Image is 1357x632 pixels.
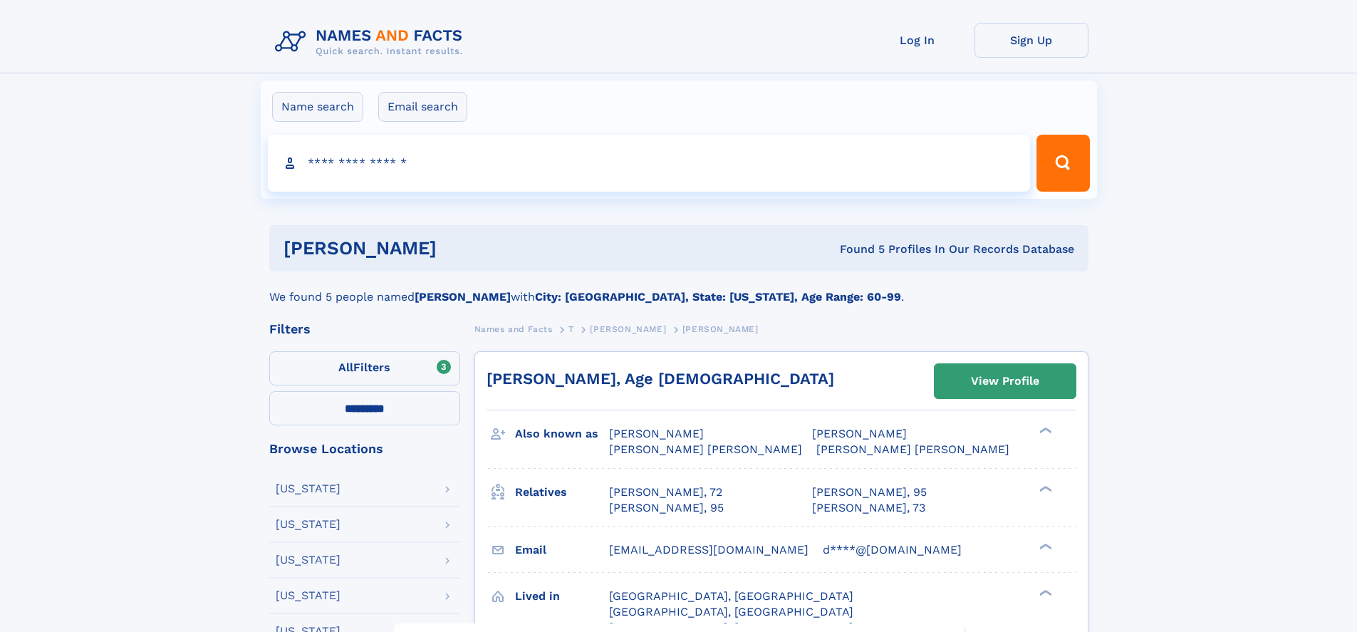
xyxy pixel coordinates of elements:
[276,483,340,494] div: [US_STATE]
[609,485,722,500] a: [PERSON_NAME], 72
[609,500,724,516] a: [PERSON_NAME], 95
[515,584,609,608] h3: Lived in
[474,320,553,338] a: Names and Facts
[590,320,666,338] a: [PERSON_NAME]
[515,538,609,562] h3: Email
[269,23,474,61] img: Logo Names and Facts
[816,442,1009,456] span: [PERSON_NAME] [PERSON_NAME]
[269,351,460,385] label: Filters
[284,239,638,257] h1: [PERSON_NAME]
[415,290,511,304] b: [PERSON_NAME]
[682,324,759,334] span: [PERSON_NAME]
[269,271,1088,306] div: We found 5 people named with .
[1036,135,1089,192] button: Search Button
[1036,588,1053,597] div: ❯
[935,364,1076,398] a: View Profile
[535,290,901,304] b: City: [GEOGRAPHIC_DATA], State: [US_STATE], Age Range: 60-99
[269,442,460,455] div: Browse Locations
[268,135,1031,192] input: search input
[974,23,1088,58] a: Sign Up
[276,519,340,530] div: [US_STATE]
[609,442,802,456] span: [PERSON_NAME] [PERSON_NAME]
[812,485,927,500] a: [PERSON_NAME], 95
[812,500,925,516] a: [PERSON_NAME], 73
[568,324,574,334] span: T
[276,590,340,601] div: [US_STATE]
[609,543,809,556] span: [EMAIL_ADDRESS][DOMAIN_NAME]
[609,427,704,440] span: [PERSON_NAME]
[609,605,853,618] span: [GEOGRAPHIC_DATA], [GEOGRAPHIC_DATA]
[487,370,834,388] a: [PERSON_NAME], Age [DEMOGRAPHIC_DATA]
[378,92,467,122] label: Email search
[272,92,363,122] label: Name search
[812,427,907,440] span: [PERSON_NAME]
[568,320,574,338] a: T
[590,324,666,334] span: [PERSON_NAME]
[971,365,1039,398] div: View Profile
[338,361,353,374] span: All
[1036,426,1053,435] div: ❯
[269,323,460,336] div: Filters
[1036,484,1053,493] div: ❯
[1036,542,1053,551] div: ❯
[515,480,609,504] h3: Relatives
[515,422,609,446] h3: Also known as
[609,589,853,603] span: [GEOGRAPHIC_DATA], [GEOGRAPHIC_DATA]
[638,242,1074,257] div: Found 5 Profiles In Our Records Database
[276,554,340,566] div: [US_STATE]
[861,23,974,58] a: Log In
